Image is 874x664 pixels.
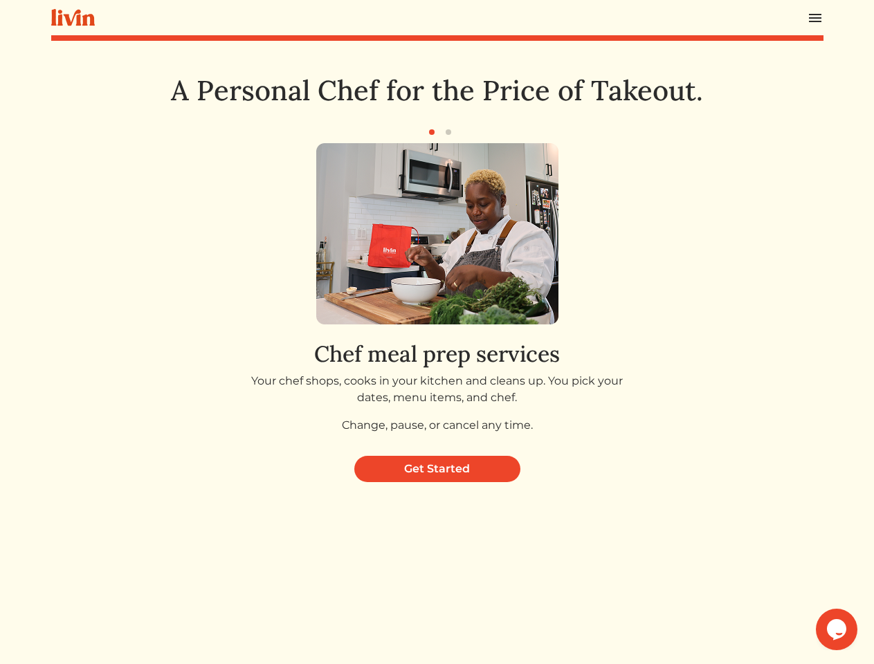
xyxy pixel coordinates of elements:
[807,10,823,26] img: menu_hamburger-cb6d353cf0ecd9f46ceae1c99ecbeb4a00e71ca567a856bd81f57e9d8c17bb26.svg
[51,9,95,26] img: livin-logo-a0d97d1a881af30f6274990eb6222085a2533c92bbd1e4f22c21b4f0d0e3210c.svg
[237,341,637,367] h2: Chef meal prep services
[354,456,520,482] a: Get Started
[237,373,637,406] p: Your chef shops, cooks in your kitchen and cleans up. You pick your dates, menu items, and chef.
[816,609,860,650] iframe: chat widget
[316,143,558,324] img: get_started_1-0a65ebd32e7c329797e27adf41642e3aafd0a893fca442ac9c35c8b44ad508ba.png
[147,74,727,107] h1: A Personal Chef for the Price of Takeout.
[237,417,637,434] p: Change, pause, or cancel any time.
